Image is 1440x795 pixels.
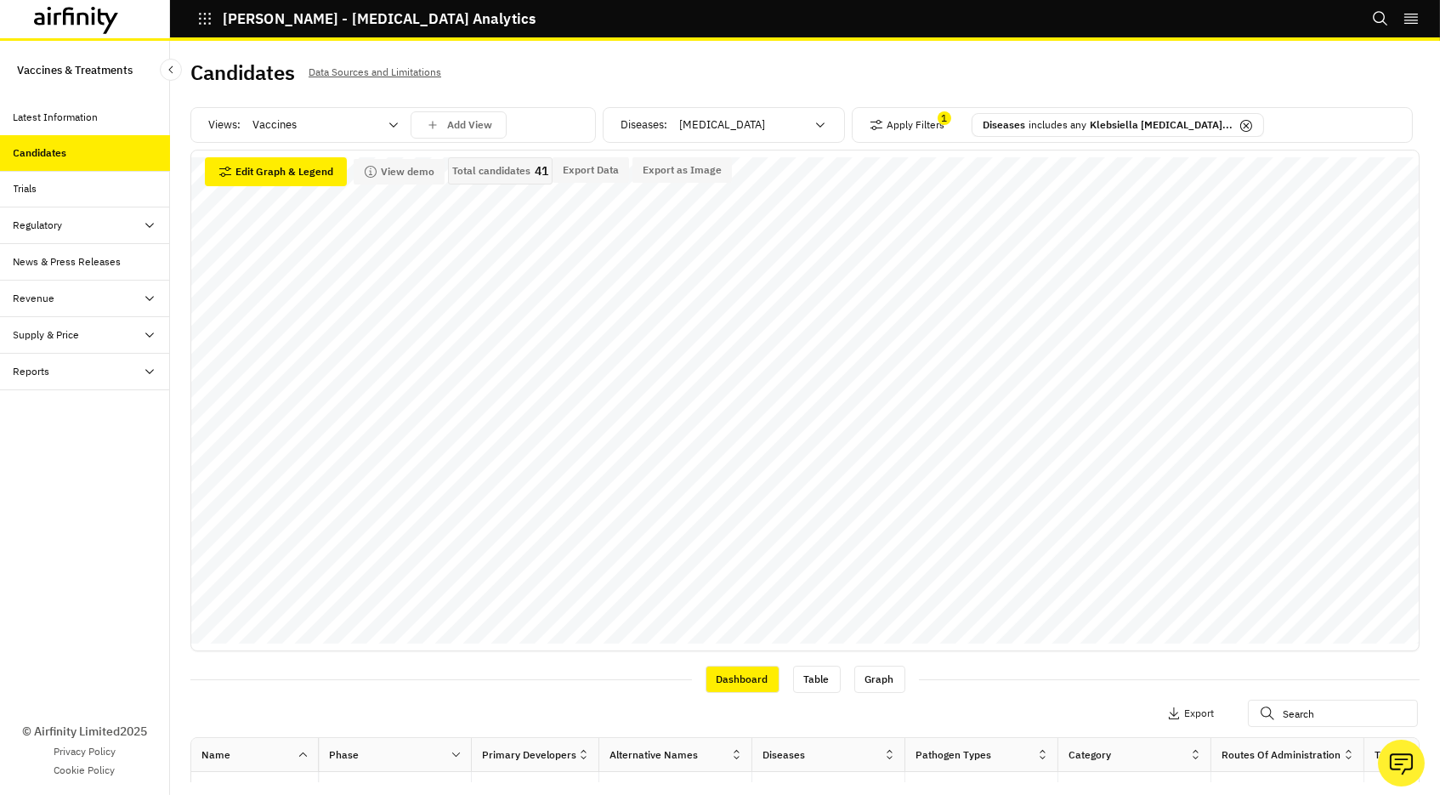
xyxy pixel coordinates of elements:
[609,747,698,763] div: Alternative Names
[632,157,732,183] button: Export as Image
[535,165,548,177] p: 41
[329,747,359,763] div: Phase
[190,60,295,85] h2: Candidates
[14,291,55,306] div: Revenue
[160,59,182,81] button: Close Sidebar
[17,54,133,86] p: Vaccines & Treatments
[1090,117,1233,133] p: Klebsiella [MEDICAL_DATA]...
[14,327,80,343] div: Supply & Price
[991,700,1066,727] button: Apply Filters
[14,364,50,379] div: Reports
[1222,747,1341,763] div: Routes of Administration
[201,747,230,763] div: Name
[14,254,122,270] div: News & Press Releases
[197,4,536,33] button: [PERSON_NAME] - [MEDICAL_DATA] Analytics
[223,11,536,26] p: [PERSON_NAME] - [MEDICAL_DATA] Analytics
[793,666,841,693] div: Table
[621,111,837,139] div: Diseases :
[1069,747,1111,763] div: Category
[1248,700,1418,727] input: Search
[706,666,780,693] div: Dashboard
[983,117,1025,133] p: Diseases
[854,666,905,693] div: Graph
[14,145,67,161] div: Candidates
[916,747,991,763] div: Pathogen Types
[309,63,441,82] p: Data Sources and Limitations
[1167,700,1214,727] button: Export
[447,119,492,131] p: Add View
[1372,4,1389,33] button: Search
[411,111,507,139] button: save changes
[22,723,147,741] p: © Airfinity Limited 2025
[1378,740,1425,786] button: Ask our analysts
[763,747,805,763] div: Diseases
[1029,117,1086,133] p: includes any
[1184,707,1214,719] p: Export
[870,111,944,139] button: Apply Filters
[54,763,116,778] a: Cookie Policy
[354,159,445,185] button: View demo
[482,747,576,763] div: Primary Developers
[54,744,116,759] a: Privacy Policy
[208,111,507,139] div: Views:
[205,157,347,186] button: Edit Graph & Legend
[1090,700,1147,727] button: Columns
[14,181,37,196] div: Trials
[553,157,629,183] button: Export Data
[14,110,99,125] div: Latest Information
[14,218,63,233] div: Regulatory
[452,165,530,177] p: Total candidates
